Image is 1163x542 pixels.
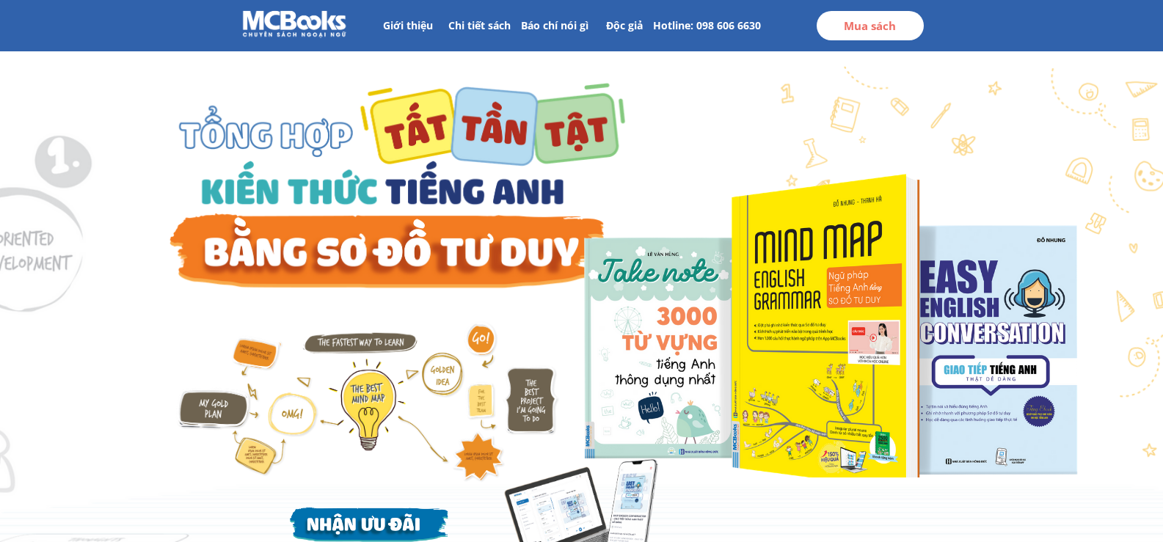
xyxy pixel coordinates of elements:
[817,11,924,40] p: Mua sách
[591,11,657,40] p: Độc giả
[440,11,519,40] p: Chi tiết sách
[376,11,440,40] p: Giới thiệu
[651,11,762,40] p: Hotline: 098 606 6630
[519,11,591,40] p: Báo chí nói gì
